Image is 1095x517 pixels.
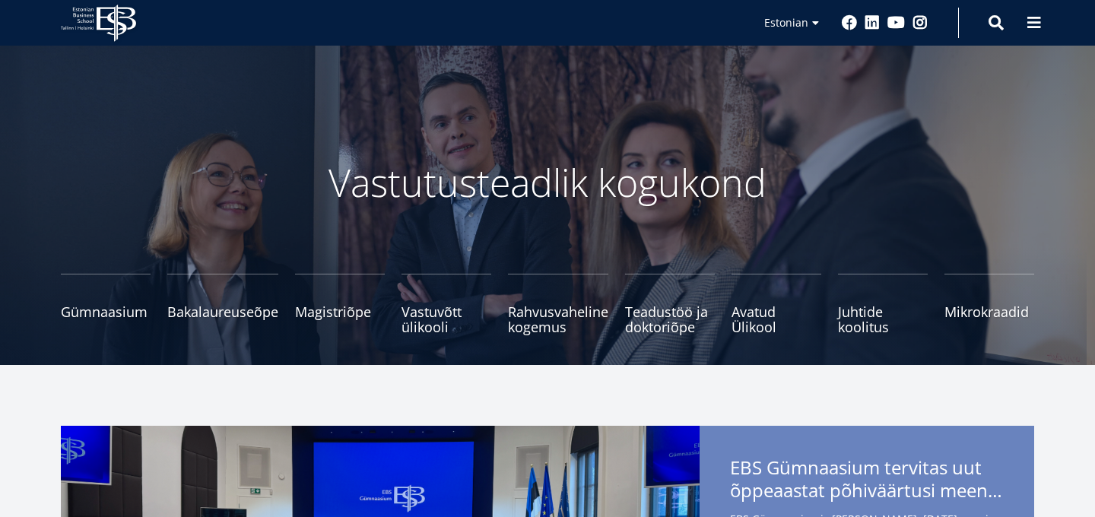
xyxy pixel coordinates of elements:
a: Vastuvõtt ülikooli [401,274,491,335]
a: Youtube [887,15,905,30]
a: Gümnaasium [61,274,151,335]
a: Juhtide koolitus [838,274,928,335]
span: Bakalaureuseõpe [167,304,278,319]
span: õppeaastat põhiväärtusi meenutades [730,479,1004,502]
a: Facebook [842,15,857,30]
span: Juhtide koolitus [838,304,928,335]
a: Rahvusvaheline kogemus [508,274,608,335]
a: Linkedin [865,15,880,30]
a: Instagram [912,15,928,30]
span: EBS Gümnaasium tervitas uut [730,456,1004,506]
span: Magistriõpe [295,304,385,319]
span: Mikrokraadid [944,304,1034,319]
span: Vastuvõtt ülikooli [401,304,491,335]
a: Mikrokraadid [944,274,1034,335]
span: Gümnaasium [61,304,151,319]
span: Teadustöö ja doktoriõpe [625,304,715,335]
a: Bakalaureuseõpe [167,274,278,335]
p: Vastutusteadlik kogukond [144,160,951,205]
span: Avatud Ülikool [732,304,821,335]
a: Magistriõpe [295,274,385,335]
a: Avatud Ülikool [732,274,821,335]
span: Rahvusvaheline kogemus [508,304,608,335]
a: Teadustöö ja doktoriõpe [625,274,715,335]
